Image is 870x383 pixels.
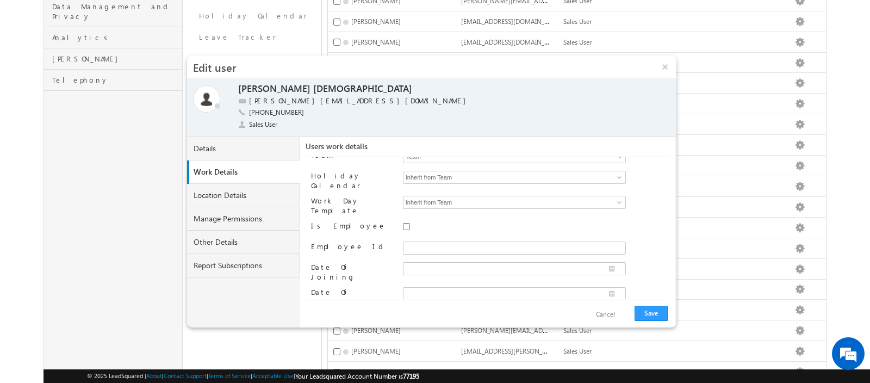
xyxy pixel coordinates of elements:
[351,326,401,335] span: [PERSON_NAME]
[52,75,179,85] span: Telephony
[187,207,300,231] a: Manage Permissions
[146,372,162,379] a: About
[187,55,654,78] h3: Edit user
[306,141,669,157] div: Users work details
[252,372,294,379] a: Acceptable Use
[351,17,401,26] span: [PERSON_NAME]
[148,300,197,314] em: Start Chat
[563,347,592,355] span: Sales User
[611,197,625,208] a: Show All Items
[461,325,614,335] span: [PERSON_NAME][EMAIL_ADDRESS][DOMAIN_NAME]
[311,287,382,306] label: Date Of Resignation
[52,33,179,42] span: Analytics
[311,221,386,230] label: Is Employee
[563,38,592,46] span: Sales User
[187,137,300,160] a: Details
[311,242,387,251] label: Employee Id
[187,231,300,254] a: Other Details
[44,70,182,91] a: Telephony
[164,372,207,379] a: Contact Support
[183,120,321,141] a: Organization Switch
[189,160,302,184] a: Work Details
[635,306,668,321] button: Save
[52,54,179,64] span: [PERSON_NAME]
[351,368,401,376] span: [PERSON_NAME]
[183,48,321,69] a: Support
[238,83,310,95] label: [PERSON_NAME]
[183,27,321,48] a: Leave Tracker
[563,17,592,26] span: Sales User
[313,83,412,95] label: [DEMOGRAPHIC_DATA]
[611,172,625,183] a: Show All Items
[585,307,626,323] button: Cancel
[295,372,419,380] span: Your Leadsquared Account Number is
[183,141,321,162] a: User Settings
[461,16,565,26] span: [EMAIL_ADDRESS][DOMAIN_NAME]
[187,254,300,277] a: Report Subscriptions
[311,262,356,281] label: Date Of Joining
[183,69,321,100] a: LeadSquared Support Access
[563,326,592,335] span: Sales User
[187,184,300,207] a: Location Details
[249,108,304,119] span: [PHONE_NUMBER]
[183,162,321,183] a: User Fields
[249,96,471,106] label: [PERSON_NAME][EMAIL_ADDRESS][DOMAIN_NAME]
[57,57,183,71] div: Chat with us now
[461,37,565,46] span: [EMAIL_ADDRESS][DOMAIN_NAME]
[403,196,626,209] input: Type to Search
[44,27,182,48] a: Analytics
[351,38,401,46] span: [PERSON_NAME]
[351,347,401,355] span: [PERSON_NAME]
[403,171,626,184] input: Type to Search
[654,55,676,78] button: ×
[87,371,419,381] span: © 2025 LeadSquared | | | | |
[18,57,46,71] img: d_60004797649_company_0_60004797649
[403,372,419,380] span: 77195
[461,346,614,355] span: [EMAIL_ADDRESS][PERSON_NAME][DOMAIN_NAME]
[249,120,278,129] span: Sales User
[311,171,361,190] label: Holiday Calendar
[183,100,321,120] a: Organization Switch
[208,372,251,379] a: Terms of Service
[178,5,204,32] div: Minimize live chat window
[183,5,321,27] a: Holiday Calendar
[44,48,182,70] a: [PERSON_NAME]
[52,2,179,21] span: Data Management and Privacy
[14,101,198,292] textarea: Type your message and hit 'Enter'
[563,368,592,376] span: Sales User
[311,196,359,215] label: Work Day Template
